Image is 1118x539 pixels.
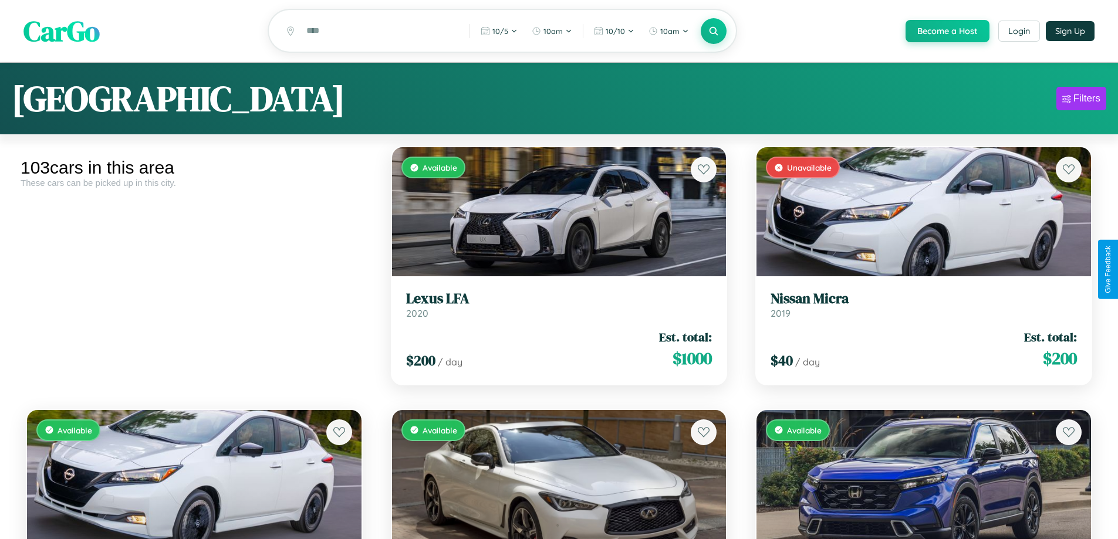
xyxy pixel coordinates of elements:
span: $ 40 [771,351,793,370]
button: Filters [1056,87,1106,110]
span: Available [787,425,822,435]
span: 10am [543,26,563,36]
span: 10 / 5 [492,26,508,36]
span: 10am [660,26,680,36]
span: Available [423,425,457,435]
button: Become a Host [906,20,989,42]
h1: [GEOGRAPHIC_DATA] [12,74,345,123]
span: $ 1000 [673,347,712,370]
button: 10am [643,22,695,40]
div: Filters [1073,93,1100,104]
div: 103 cars in this area [21,158,368,178]
span: / day [795,356,820,368]
span: Est. total: [1024,328,1077,345]
span: $ 200 [1043,347,1077,370]
span: 2019 [771,307,791,319]
span: 10 / 10 [606,26,625,36]
button: 10/10 [588,22,640,40]
span: $ 200 [406,351,435,370]
a: Lexus LFA2020 [406,290,712,319]
span: CarGo [23,12,100,50]
h3: Lexus LFA [406,290,712,307]
button: Sign Up [1046,21,1095,41]
button: 10/5 [475,22,523,40]
a: Nissan Micra2019 [771,290,1077,319]
div: These cars can be picked up in this city. [21,178,368,188]
span: 2020 [406,307,428,319]
button: 10am [526,22,578,40]
span: Available [423,162,457,172]
span: / day [438,356,462,368]
span: Available [58,425,92,435]
span: Est. total: [659,328,712,345]
button: Login [998,21,1040,42]
div: Give Feedback [1104,246,1112,293]
h3: Nissan Micra [771,290,1077,307]
span: Unavailable [787,162,832,172]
